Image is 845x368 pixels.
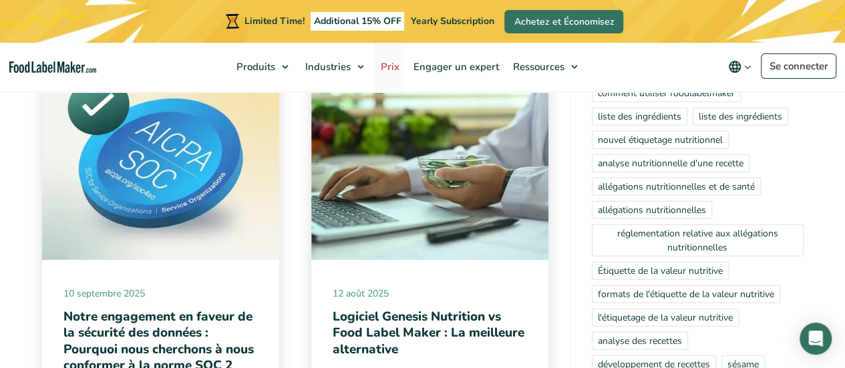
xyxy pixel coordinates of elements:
span: 10 septembre 2025 [63,287,258,301]
button: Change language [719,53,761,80]
a: formats de l'étiquette de la valeur nutritive [592,285,780,303]
a: Produits [230,43,295,91]
a: Ressources [506,43,584,91]
a: liste des ingrédients [693,107,788,125]
span: Additional 15% OFF [311,12,405,31]
span: Limited Time! [244,15,305,27]
a: réglementation relative aux allégations nutritionnelles [592,224,804,256]
span: Produits [232,60,277,73]
a: Prix [374,43,403,91]
span: Engager un expert [409,60,500,73]
a: Se connecter [761,53,836,79]
a: liste des ingrédients [592,107,687,125]
a: comment utiliser foodlabelmaker [592,83,741,102]
a: analyse nutritionnelle d'une recette [592,154,749,172]
a: Industries [299,43,371,91]
a: analyse des recettes [592,331,688,349]
span: 12 août 2025 [333,287,527,301]
a: nouvel étiquetage nutritionnel [592,130,729,148]
span: Ressources [509,60,566,73]
a: Food Label Maker homepage [9,61,96,73]
a: allégations nutritionnelles [592,200,712,218]
span: Prix [377,60,401,73]
a: Achetez et Économisez [504,10,623,33]
a: Logiciel Genesis Nutrition vs Food Label Maker : La meilleure alternative [333,308,524,358]
a: Engager un expert [407,43,503,91]
span: Yearly Subscription [410,15,494,27]
a: allégations nutritionnelles et de santé [592,177,761,195]
span: Industries [301,60,352,73]
div: Open Intercom Messenger [800,323,832,355]
a: Étiquette de la valeur nutritive [592,261,729,279]
a: l'étiquetage de la valeur nutritive [592,308,739,326]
